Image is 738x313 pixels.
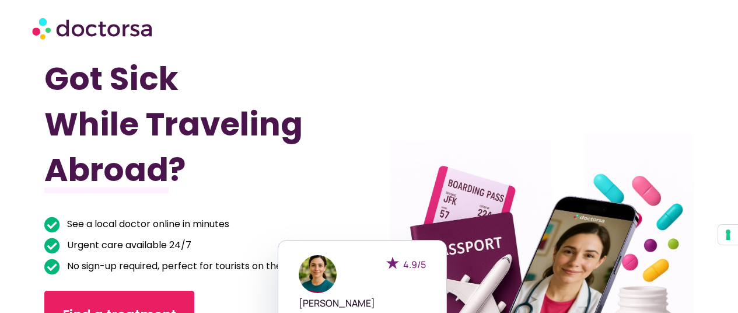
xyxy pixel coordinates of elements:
[299,298,426,309] h5: [PERSON_NAME]
[403,258,426,271] span: 4.9/5
[64,258,296,274] span: No sign-up required, perfect for tourists on the go
[44,56,320,193] h1: Got Sick While Traveling Abroad?
[718,225,738,245] button: Your consent preferences for tracking technologies
[64,237,191,253] span: Urgent care available 24/7
[64,216,229,232] span: See a local doctor online in minutes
